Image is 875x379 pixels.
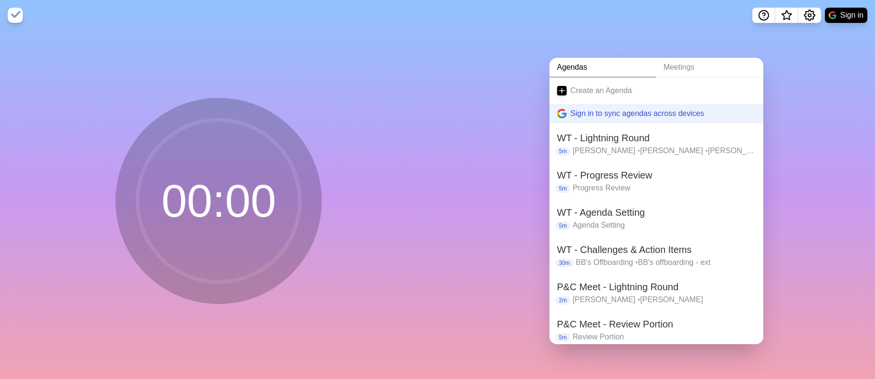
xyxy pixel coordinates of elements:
[825,8,867,23] button: Sign in
[555,184,571,193] p: 5m
[576,257,756,268] p: BB's Offboarding BB's offboarding - ext
[557,317,756,331] h2: P&C Meet - Review Portion
[555,333,571,342] p: 5m
[752,8,775,23] button: Help
[557,168,756,182] h2: WT - Progress Review
[637,295,640,304] span: •
[572,145,755,157] p: [PERSON_NAME] [PERSON_NAME] [PERSON_NAME] [PERSON_NAME] [PERSON_NAME]
[549,104,763,123] button: Sign in to sync agendas across devices
[555,259,574,267] p: 30m
[557,109,567,118] img: google logo
[555,296,571,305] p: 2m
[555,147,571,156] p: 5m
[8,8,23,23] img: timeblocks logo
[829,11,836,19] img: google logo
[557,131,756,145] h2: WT - Lightning Round
[549,58,656,77] a: Agendas
[549,77,763,104] a: Create an Agenda
[555,221,571,230] p: 5m
[635,258,638,266] span: •
[798,8,821,23] button: Settings
[637,147,640,155] span: •
[572,220,755,231] p: Agenda Setting
[572,331,755,343] p: Review Portion
[572,182,755,194] p: Progress Review
[557,205,756,220] h2: WT - Agenda Setting
[557,280,756,294] h2: P&C Meet - Lightning Round
[705,147,708,155] span: •
[557,242,756,257] h2: WT - Challenges & Action Items
[775,8,798,23] button: What’s new
[656,58,763,77] a: Meetings
[572,294,755,305] p: [PERSON_NAME] [PERSON_NAME]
